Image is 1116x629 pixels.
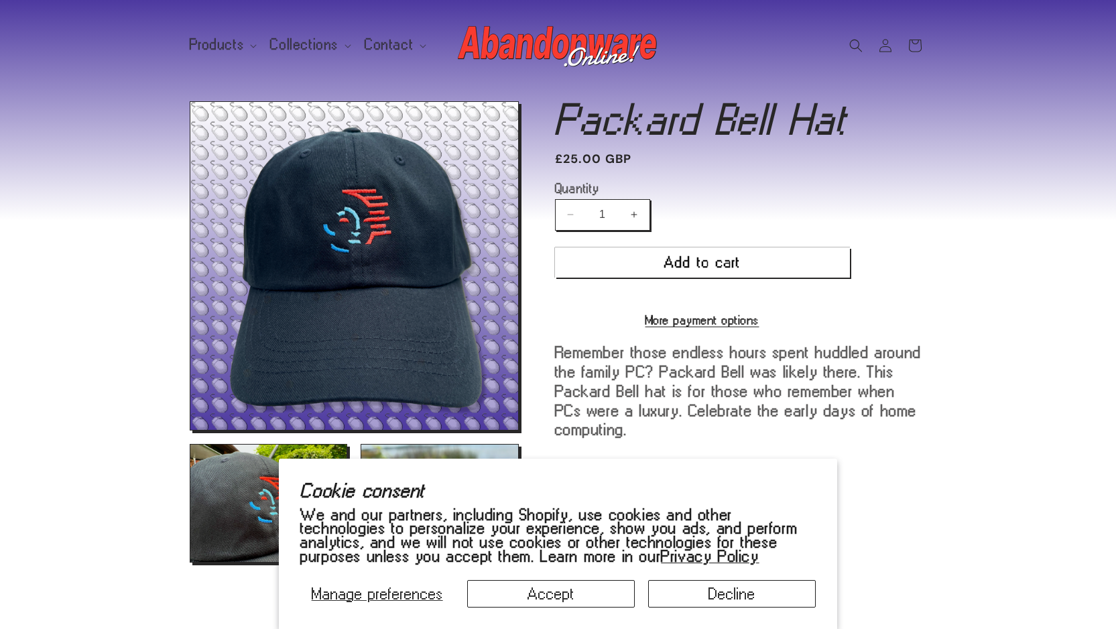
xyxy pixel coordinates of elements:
summary: Search [841,31,871,60]
button: Add to cart [555,247,850,278]
span: £25.00 GBP [555,150,632,168]
media-gallery: Gallery Viewer [190,101,521,563]
h1: Packard Bell Hat [555,101,927,137]
summary: Collections [262,31,357,59]
div: Remember those endless hours spent huddled around the family PC? Packard Bell was likely there. T... [555,343,927,555]
summary: Products [182,31,263,59]
summary: Contact [357,31,432,59]
button: Accept [467,580,635,608]
h2: Cookie consent [300,480,816,501]
img: Abandonware [458,19,659,72]
button: Manage preferences [300,580,454,608]
button: Decline [648,580,816,608]
a: Abandonware [452,13,664,77]
span: Manage preferences [312,585,443,602]
p: We and our partners, including Shopify, use cookies and other technologies to personalize your ex... [300,508,816,563]
a: More payment options [555,314,850,326]
label: Quantity [555,182,850,195]
span: Collections [270,39,338,51]
a: Privacy Policy [661,547,759,565]
span: Products [190,39,245,51]
span: Contact [365,39,414,51]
